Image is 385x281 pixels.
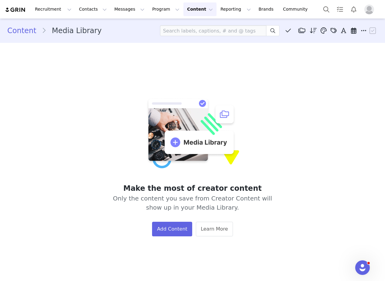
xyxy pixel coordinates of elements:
a: Brands [255,2,279,16]
button: Add Content [152,222,192,236]
input: Search labels, captions, # and @ tags [160,25,266,36]
img: placeholder-profile.jpg [364,5,374,14]
button: Reporting [217,2,255,16]
a: Community [279,2,314,16]
button: Contacts [75,2,110,16]
button: Program [148,2,183,16]
button: Profile [361,5,380,14]
button: Recruitment [31,2,75,16]
iframe: Intercom live chat [355,260,370,275]
button: Notifications [347,2,360,16]
button: Search [320,2,333,16]
a: Learn More [196,222,233,236]
img: Make the most of creator content [146,98,239,168]
a: Content [7,25,42,36]
button: Content [183,2,217,16]
h1: Make the most of creator content [106,183,279,194]
img: grin logo [5,7,26,13]
a: Tasks [333,2,347,16]
button: Messages [111,2,148,16]
span: Only the content you save from Creator Content will show up in your Media Library. [106,194,279,212]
